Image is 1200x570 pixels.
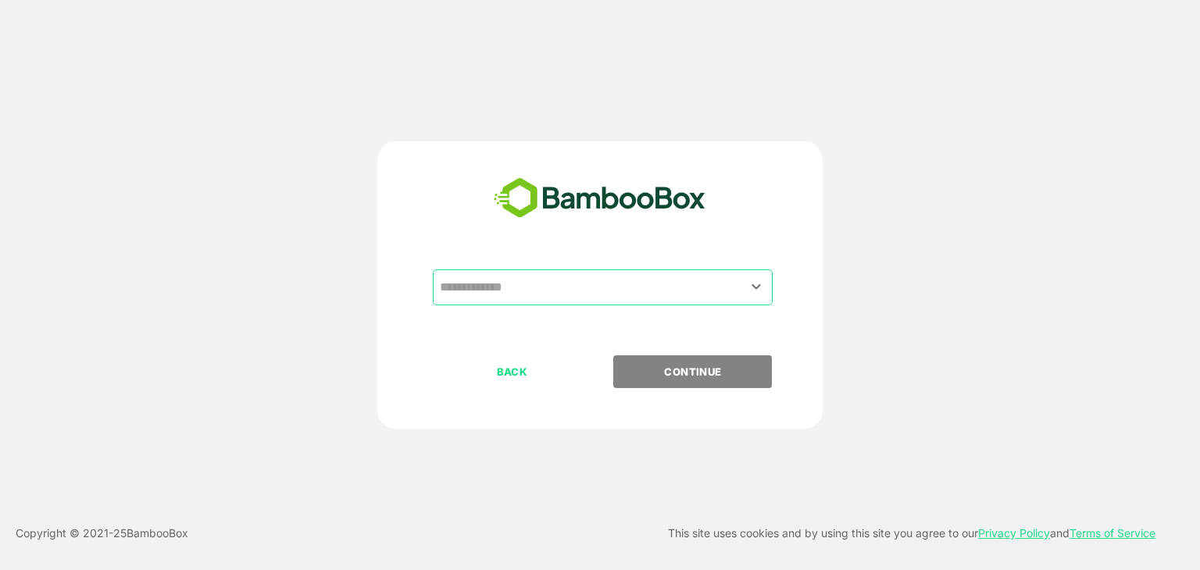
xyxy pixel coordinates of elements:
p: BACK [434,363,591,380]
a: Privacy Policy [978,526,1050,540]
p: CONTINUE [615,363,771,380]
p: This site uses cookies and by using this site you agree to our and [668,524,1155,543]
button: CONTINUE [613,355,772,388]
img: bamboobox [485,173,714,224]
button: Open [746,276,767,297]
p: Copyright © 2021- 25 BambooBox [16,524,188,543]
a: Terms of Service [1070,526,1155,540]
button: BACK [433,355,591,388]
